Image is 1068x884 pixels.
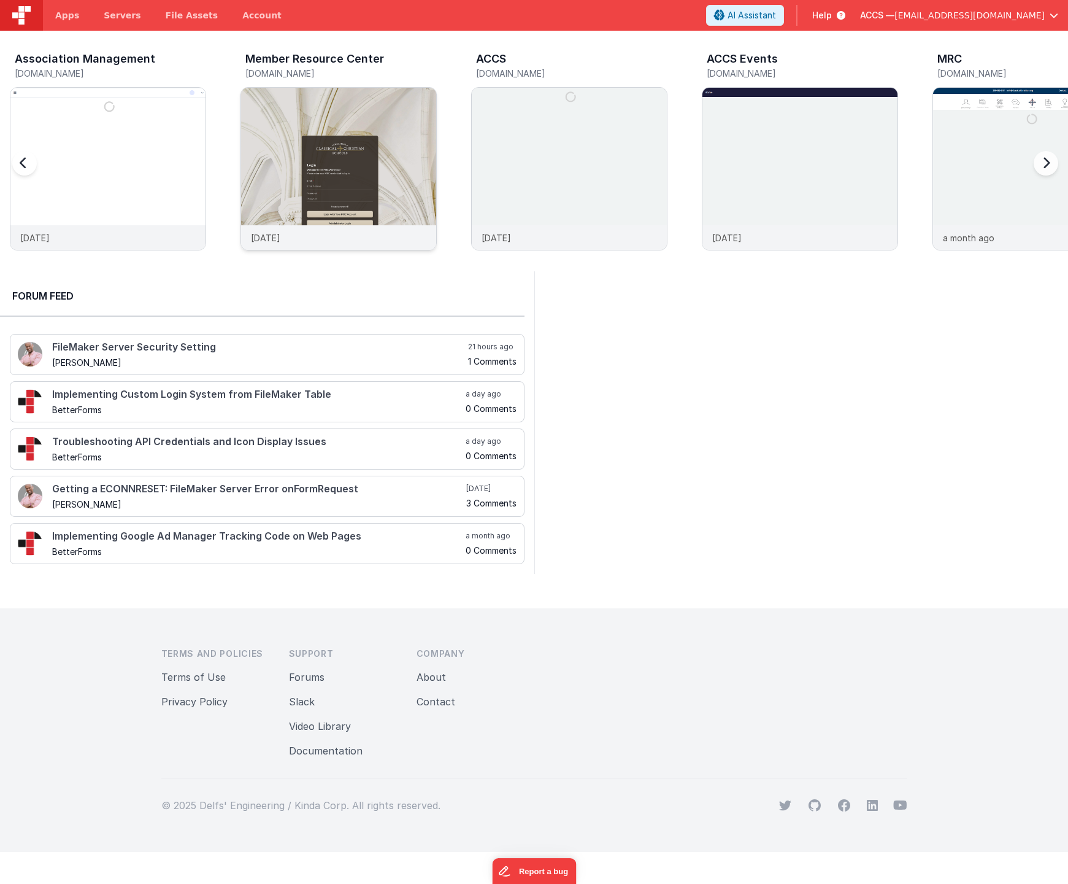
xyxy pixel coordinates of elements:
[417,671,446,683] a: About
[466,451,517,460] h5: 0 Comments
[289,648,397,660] h3: Support
[161,648,269,660] h3: Terms and Policies
[466,436,517,446] h5: a day ago
[52,436,463,448] h4: Troubleshooting API Credentials and Icon Display Issues
[12,289,512,303] h2: Forum Feed
[245,69,437,78] h5: [DOMAIN_NAME]
[10,523,524,564] a: Implementing Google Ad Manager Tracking Code on Web Pages BetterForms a month ago 0 Comments
[860,9,894,21] span: ACCS —
[55,9,79,21] span: Apps
[289,694,315,709] button: Slack
[417,694,455,709] button: Contact
[161,696,228,708] a: Privacy Policy
[706,5,784,26] button: AI Assistant
[52,405,463,414] h5: BetterForms
[18,342,42,366] img: 411_2.png
[866,799,878,812] svg: viewBox="0 0 24 24" aria-hidden="true">
[104,9,140,21] span: Servers
[466,498,517,508] h5: 3 Comments
[712,231,742,244] p: [DATE]
[161,798,440,813] p: © 2025 Delfs' Engineering / Kinda Corp. All rights reserved.
[937,53,962,65] h3: MRC
[10,334,524,375] a: FileMaker Server Security Setting [PERSON_NAME] 21 hours ago 1 Comments
[52,484,464,495] h4: Getting a ECONNRESET: FileMaker Server Error onFormRequest
[18,531,42,556] img: 295_2.png
[894,9,1045,21] span: [EMAIL_ADDRESS][DOMAIN_NAME]
[166,9,218,21] span: File Assets
[52,342,466,353] h4: FileMaker Server Security Setting
[476,69,667,78] h5: [DOMAIN_NAME]
[707,53,778,65] h3: ACCS Events
[10,381,524,422] a: Implementing Custom Login System from FileMaker Table BetterForms a day ago 0 Comments
[289,670,325,684] button: Forums
[52,547,463,556] h5: BetterForms
[52,500,464,509] h5: [PERSON_NAME]
[15,69,206,78] h5: [DOMAIN_NAME]
[466,531,517,541] h5: a month ago
[52,531,463,542] h4: Implementing Google Ad Manager Tracking Code on Web Pages
[728,9,776,21] span: AI Assistant
[476,53,506,65] h3: ACCS
[492,858,576,884] iframe: Marker.io feedback button
[15,53,155,65] h3: Association Management
[245,53,384,65] h3: Member Resource Center
[482,231,511,244] p: [DATE]
[943,231,994,244] p: a month ago
[466,546,517,555] h5: 0 Comments
[468,342,517,352] h5: 21 hours ago
[52,452,463,462] h5: BetterForms
[417,670,446,684] button: About
[251,231,280,244] p: [DATE]
[812,9,832,21] span: Help
[466,484,517,494] h5: [DATE]
[161,671,226,683] a: Terms of Use
[10,476,524,517] a: Getting a ECONNRESET: FileMaker Server Error onFormRequest [PERSON_NAME] [DATE] 3 Comments
[289,696,315,708] a: Slack
[860,9,1058,21] button: ACCS — [EMAIL_ADDRESS][DOMAIN_NAME]
[289,719,351,734] button: Video Library
[289,743,363,758] button: Documentation
[18,389,42,414] img: 295_2.png
[417,648,524,660] h3: Company
[468,357,517,366] h5: 1 Comments
[52,358,466,367] h5: [PERSON_NAME]
[466,404,517,413] h5: 0 Comments
[18,484,42,508] img: 411_2.png
[52,389,463,400] h4: Implementing Custom Login System from FileMaker Table
[707,69,898,78] h5: [DOMAIN_NAME]
[10,428,524,470] a: Troubleshooting API Credentials and Icon Display Issues BetterForms a day ago 0 Comments
[18,436,42,461] img: 295_2.png
[466,389,517,399] h5: a day ago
